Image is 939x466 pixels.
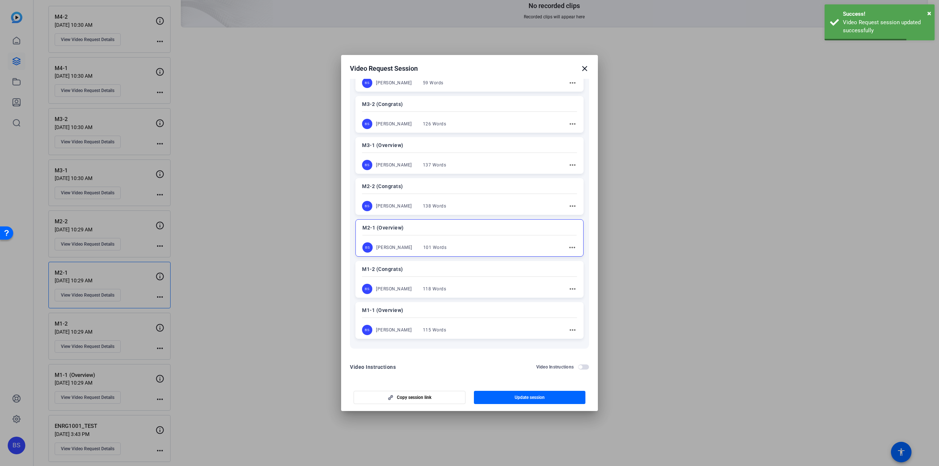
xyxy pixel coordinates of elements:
[474,391,586,404] button: Update session
[362,306,577,315] p: M1-1 (Overview)
[423,121,446,127] div: 126 Words
[568,202,577,210] mat-icon: more_horiz
[423,203,446,209] div: 138 Words
[376,162,412,168] div: [PERSON_NAME]
[423,327,446,333] div: 115 Words
[927,9,931,18] span: ×
[350,363,396,371] div: Video Instructions
[376,286,412,292] div: [PERSON_NAME]
[423,245,447,250] div: 101 Words
[580,64,589,73] mat-icon: close
[362,141,577,150] p: M3-1 (Overview)
[568,326,577,334] mat-icon: more_horiz
[568,161,577,169] mat-icon: more_horiz
[354,391,465,404] button: Copy session link
[376,245,412,250] div: [PERSON_NAME]
[362,182,577,191] p: M2-2 (Congrats)
[568,78,577,87] mat-icon: more_horiz
[376,327,412,333] div: [PERSON_NAME]
[843,18,929,35] div: Video Request session updated successfully
[362,119,372,129] div: BS
[362,201,372,211] div: BS
[423,162,446,168] div: 137 Words
[362,325,372,335] div: BS
[568,243,577,252] mat-icon: more_horiz
[362,265,577,274] p: M1-2 (Congrats)
[376,80,412,86] div: [PERSON_NAME]
[568,285,577,293] mat-icon: more_horiz
[423,286,446,292] div: 118 Words
[362,160,372,170] div: BS
[362,223,577,232] p: M2-1 (Overview)
[927,8,931,19] button: Close
[350,64,589,73] div: Video Request Session
[568,120,577,128] mat-icon: more_horiz
[362,100,577,109] p: M3-2 (Congrats)
[362,284,372,294] div: BS
[362,242,373,253] div: BS
[423,80,443,86] div: 59 Words
[376,121,412,127] div: [PERSON_NAME]
[362,78,372,88] div: BS
[515,395,545,400] span: Update session
[536,364,574,370] h2: Video Instructions
[376,203,412,209] div: [PERSON_NAME]
[843,10,929,18] div: Success!
[397,395,431,400] span: Copy session link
